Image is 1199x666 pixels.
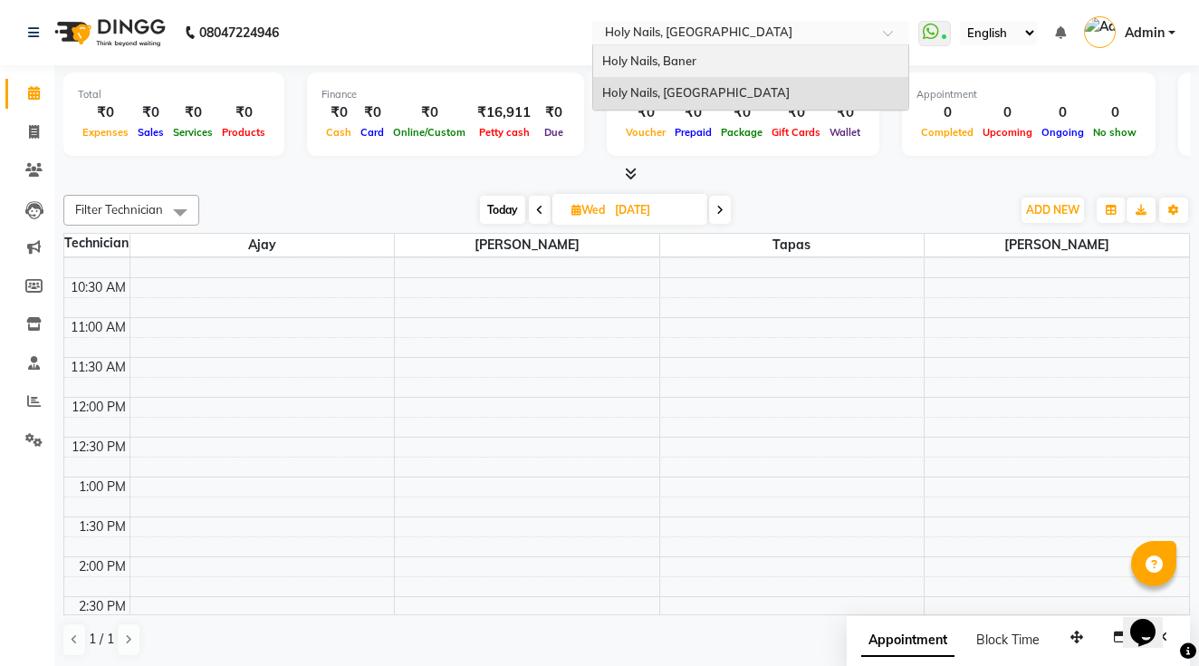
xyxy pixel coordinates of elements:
span: Filter Technician [75,202,163,217]
img: Admin [1084,16,1116,48]
span: Ongoing [1037,126,1089,139]
div: ₹0 [321,102,356,123]
div: Finance [321,87,570,102]
span: Package [716,126,767,139]
span: Expenses [78,126,133,139]
button: ADD NEW [1022,198,1084,223]
span: Holy Nails, [GEOGRAPHIC_DATA] [602,85,790,100]
div: ₹0 [767,102,825,123]
div: 11:00 AM [67,318,129,337]
span: Wallet [825,126,865,139]
div: ₹0 [388,102,470,123]
div: ₹0 [78,102,133,123]
span: Sales [133,126,168,139]
span: Upcoming [978,126,1037,139]
div: 11:30 AM [67,358,129,377]
div: ₹0 [133,102,168,123]
div: Total [78,87,270,102]
span: Card [356,126,388,139]
span: Tapas [660,234,925,256]
span: 1 / 1 [89,630,114,649]
div: ₹0 [670,102,716,123]
span: Ajay [130,234,395,256]
div: 1:30 PM [75,517,129,536]
span: Block Time [976,632,1040,648]
div: 12:30 PM [68,438,129,457]
span: Wed [567,203,609,217]
div: ₹0 [716,102,767,123]
span: Petty cash [475,126,534,139]
div: ₹16,911 [470,102,538,123]
span: Today [480,196,525,224]
span: Voucher [621,126,670,139]
div: ₹0 [356,102,388,123]
div: 1:00 PM [75,478,129,497]
span: Appointment [861,624,954,657]
div: Appointment [916,87,1141,102]
span: Admin [1125,24,1165,43]
span: Online/Custom [388,126,470,139]
div: 12:00 PM [68,398,129,417]
div: ₹0 [168,102,217,123]
div: 0 [1037,102,1089,123]
span: [PERSON_NAME] [925,234,1189,256]
span: No show [1089,126,1141,139]
ng-dropdown-panel: Options list [592,44,909,111]
span: Gift Cards [767,126,825,139]
div: 0 [978,102,1037,123]
div: ₹0 [825,102,865,123]
img: logo [46,7,170,58]
div: 10:30 AM [67,278,129,297]
span: Completed [916,126,978,139]
div: 0 [1089,102,1141,123]
div: ₹0 [621,102,670,123]
span: Services [168,126,217,139]
span: ADD NEW [1026,203,1079,217]
span: Due [540,126,568,139]
div: 2:00 PM [75,557,129,576]
span: Cash [321,126,356,139]
b: 08047224946 [199,7,279,58]
div: Technician [64,234,129,253]
span: Holy Nails, Baner [602,53,696,68]
input: 2025-09-03 [609,197,700,224]
span: [PERSON_NAME] [395,234,659,256]
div: 2:30 PM [75,597,129,616]
div: 0 [916,102,978,123]
div: ₹0 [217,102,270,123]
span: Products [217,126,270,139]
iframe: chat widget [1123,594,1181,648]
span: Prepaid [670,126,716,139]
div: ₹0 [538,102,570,123]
